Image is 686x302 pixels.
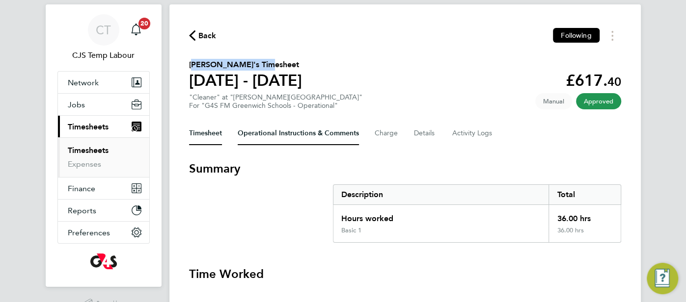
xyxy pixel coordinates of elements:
button: Jobs [58,94,149,115]
button: Engage Resource Center [647,263,678,294]
div: 36.00 hrs [549,226,620,242]
span: 40 [607,75,621,89]
span: CT [96,24,111,36]
button: Operational Instructions & Comments [238,122,359,145]
button: Charge [375,122,398,145]
img: g4s-logo-retina.png [90,253,117,269]
button: Finance [58,177,149,199]
div: Summary [333,184,621,243]
nav: Main navigation [46,4,162,287]
button: Back [189,29,217,42]
span: Jobs [68,100,85,109]
button: Network [58,72,149,93]
button: Preferences [58,222,149,243]
span: Back [198,30,217,42]
h3: Time Worked [189,266,621,282]
a: CTCJS Temp Labour [57,14,150,61]
button: Timesheets [58,116,149,137]
span: This timesheet was manually created. [535,93,572,109]
a: Go to home page [57,253,150,269]
h1: [DATE] - [DATE] [189,71,302,90]
app-decimal: £617. [566,71,621,90]
div: Hours worked [333,205,549,226]
span: Timesheets [68,122,109,131]
a: 20 [126,14,146,46]
button: Activity Logs [452,122,494,145]
button: Timesheet [189,122,222,145]
div: "Cleaner" at "[PERSON_NAME][GEOGRAPHIC_DATA]" [189,93,362,110]
span: CJS Temp Labour [57,50,150,61]
div: Timesheets [58,137,149,177]
div: For "G4S FM Greenwich Schools - Operational" [189,101,362,110]
div: Description [333,185,549,204]
div: 36.00 hrs [549,205,620,226]
button: Details [414,122,437,145]
span: Network [68,78,99,87]
span: Following [561,31,591,40]
span: Preferences [68,228,110,237]
h2: [PERSON_NAME]'s Timesheet [189,59,302,71]
span: Reports [68,206,96,215]
a: Timesheets [68,146,109,155]
button: Timesheets Menu [604,28,621,43]
a: Expenses [68,159,101,169]
div: Basic 1 [341,226,361,234]
button: Reports [58,200,149,221]
h3: Summary [189,161,621,176]
span: 20 [138,18,150,29]
button: Following [553,28,599,43]
div: Total [549,185,620,204]
span: Finance [68,184,95,193]
span: This timesheet has been approved. [576,93,621,109]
